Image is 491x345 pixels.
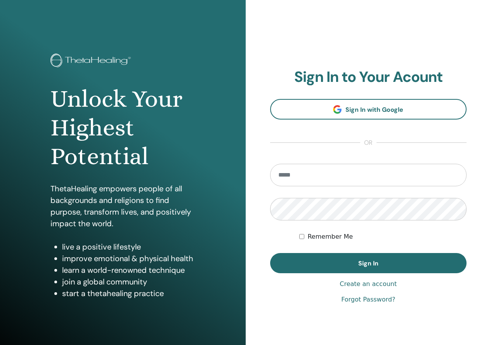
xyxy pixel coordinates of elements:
label: Remember Me [307,232,353,241]
li: improve emotional & physical health [62,253,195,264]
a: Create an account [340,279,397,289]
h1: Unlock Your Highest Potential [50,85,195,171]
button: Sign In [270,253,467,273]
span: Sign In with Google [345,106,403,114]
p: ThetaHealing empowers people of all backgrounds and religions to find purpose, transform lives, a... [50,183,195,229]
span: Sign In [358,259,378,267]
a: Sign In with Google [270,99,467,120]
li: learn a world-renowned technique [62,264,195,276]
li: join a global community [62,276,195,288]
a: Forgot Password? [341,295,395,304]
span: or [360,138,376,147]
li: start a thetahealing practice [62,288,195,299]
h2: Sign In to Your Acount [270,68,467,86]
li: live a positive lifestyle [62,241,195,253]
div: Keep me authenticated indefinitely or until I manually logout [299,232,467,241]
